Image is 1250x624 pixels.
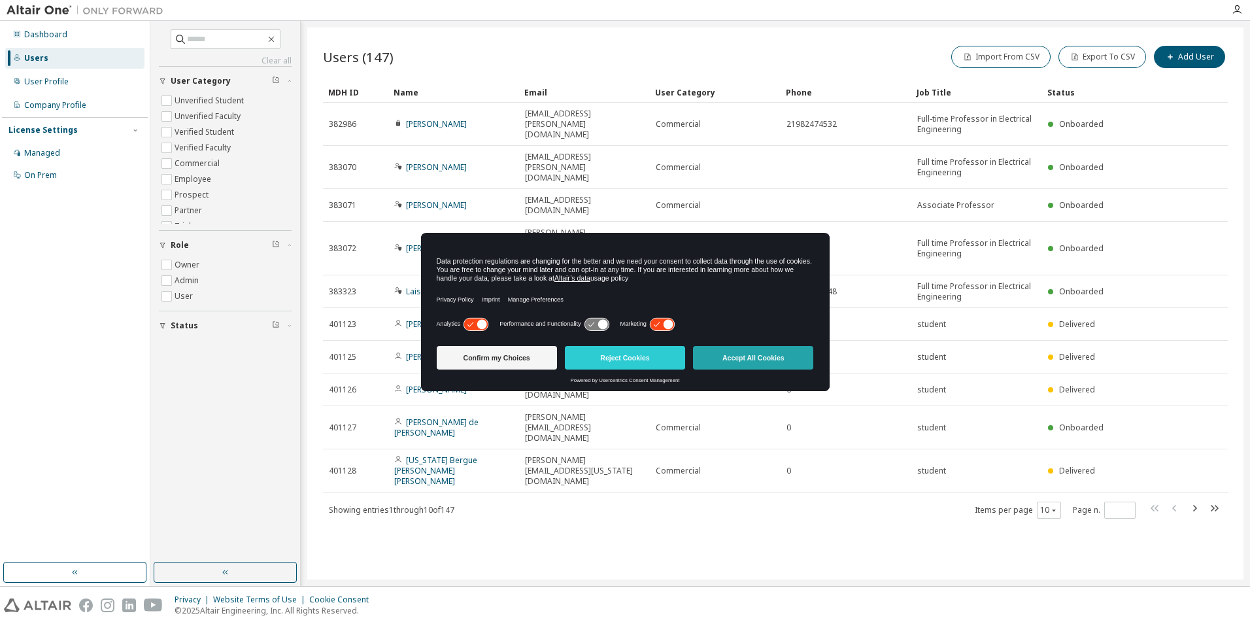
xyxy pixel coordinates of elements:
a: [PERSON_NAME] de [PERSON_NAME] [394,417,479,438]
span: Users (147) [323,48,394,66]
div: Dashboard [24,29,67,40]
span: [PERSON_NAME][EMAIL_ADDRESS][DOMAIN_NAME] [525,412,644,443]
span: Full-time Professor in Electrical Engineering [917,114,1036,135]
span: student [917,352,946,362]
span: [EMAIL_ADDRESS][PERSON_NAME][DOMAIN_NAME] [525,109,644,140]
span: [EMAIL_ADDRESS][PERSON_NAME][DOMAIN_NAME] [525,152,644,183]
label: Verified Faculty [175,140,233,156]
div: License Settings [8,125,78,135]
span: Commercial [656,423,701,433]
label: Commercial [175,156,222,171]
button: Status [159,311,292,340]
span: 383070 [329,162,356,173]
img: Altair One [7,4,170,17]
span: student [917,466,946,476]
img: linkedin.svg [122,598,136,612]
span: Delivered [1059,319,1095,330]
span: User Category [171,76,231,86]
span: 401123 [329,319,356,330]
span: student [917,385,946,395]
span: 401127 [329,423,356,433]
span: 383072 [329,243,356,254]
label: Partner [175,203,205,218]
span: [PERSON_NAME][EMAIL_ADDRESS][PERSON_NAME][DOMAIN_NAME] [525,228,644,269]
span: 383071 [329,200,356,211]
label: Trial [175,218,194,234]
span: student [917,319,946,330]
div: Phone [786,82,906,103]
img: altair_logo.svg [4,598,71,612]
span: 383323 [329,286,356,297]
img: facebook.svg [79,598,93,612]
span: Role [171,240,189,251]
span: Commercial [656,119,701,130]
span: 401126 [329,385,356,395]
div: Email [524,82,645,103]
a: [PERSON_NAME] [406,162,467,173]
button: Import From CSV [951,46,1051,68]
a: [PERSON_NAME] [406,351,467,362]
button: 10 [1040,505,1058,515]
div: Name [394,82,514,103]
span: Full time Professor in Electrical Engineering [917,281,1036,302]
div: User Profile [24,77,69,87]
div: Job Title [917,82,1037,103]
div: Website Terms of Use [213,595,309,605]
span: 401125 [329,352,356,362]
span: Clear filter [272,240,280,251]
label: Verified Student [175,124,237,140]
span: Onboarded [1059,118,1104,130]
button: Add User [1154,46,1225,68]
a: [PERSON_NAME] [406,319,467,330]
label: Unverified Faculty [175,109,243,124]
span: Delivered [1059,384,1095,395]
span: 0 [786,423,791,433]
span: 21982474532 [786,119,837,130]
a: [PERSON_NAME] [406,384,467,395]
div: Status [1047,82,1149,103]
span: 382986 [329,119,356,130]
span: 401128 [329,466,356,476]
span: student [917,423,946,433]
div: Cookie Consent [309,595,377,605]
span: Full time Professor in Electrical Engineering [917,157,1036,178]
button: Role [159,231,292,260]
label: Unverified Student [175,93,246,109]
span: Items per page [975,502,1061,519]
div: Users [24,53,48,63]
a: [US_STATE] Bergue [PERSON_NAME] [PERSON_NAME] [394,455,477,487]
span: [PERSON_NAME][EMAIL_ADDRESS][US_STATE][DOMAIN_NAME] [525,455,644,487]
span: Onboarded [1059,422,1104,433]
span: Onboarded [1059,199,1104,211]
a: [PERSON_NAME] [406,199,467,211]
span: Onboarded [1059,286,1104,297]
span: Clear filter [272,76,280,86]
label: Employee [175,171,214,187]
label: Admin [175,273,201,288]
a: [PERSON_NAME] [406,243,467,254]
label: Prospect [175,187,211,203]
span: Status [171,321,198,331]
span: Page n. [1073,502,1136,519]
img: instagram.svg [101,598,114,612]
div: MDH ID [328,82,383,103]
label: Owner [175,257,202,273]
span: Clear filter [272,321,280,331]
div: Managed [24,148,60,158]
div: Company Profile [24,100,86,111]
span: Associate Professor [917,200,994,211]
a: [PERSON_NAME] [406,118,467,130]
div: On Prem [24,170,57,181]
button: User Category [159,67,292,95]
span: Commercial [656,200,701,211]
span: Commercial [656,162,701,173]
span: Showing entries 1 through 10 of 147 [329,504,454,515]
span: 0 [786,466,791,476]
div: User Category [655,82,775,103]
img: youtube.svg [144,598,163,612]
span: Delivered [1059,465,1095,476]
button: Export To CSV [1058,46,1146,68]
div: Privacy [175,595,213,605]
span: Delivered [1059,351,1095,362]
span: [EMAIL_ADDRESS][DOMAIN_NAME] [525,195,644,216]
